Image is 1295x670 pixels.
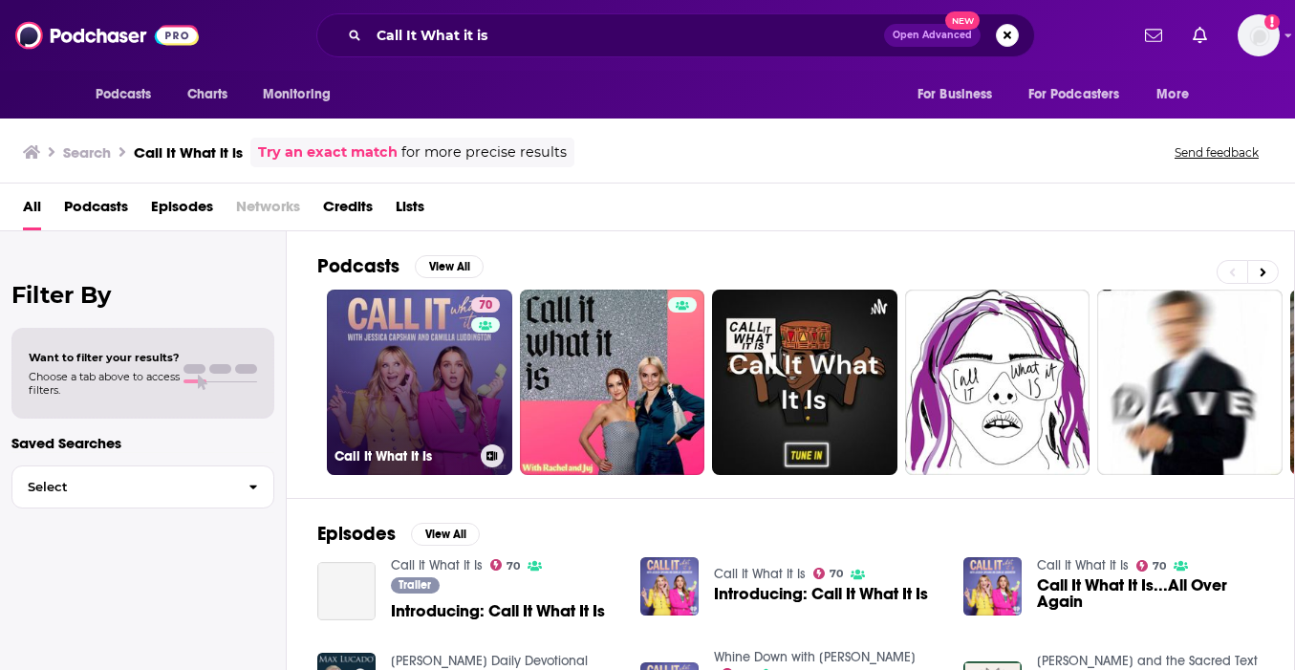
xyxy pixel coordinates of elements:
a: Try an exact match [258,141,398,163]
a: Episodes [151,191,213,230]
button: Show profile menu [1238,14,1280,56]
span: 70 [1153,562,1166,571]
a: All [23,191,41,230]
button: Select [11,465,274,508]
span: Choose a tab above to access filters. [29,370,180,397]
a: 70 [1136,560,1167,572]
span: 70 [479,296,492,315]
span: for more precise results [401,141,567,163]
a: Introducing: Call It What It Is [317,562,376,620]
a: Podcasts [64,191,128,230]
span: Open Advanced [893,31,972,40]
span: 70 [507,562,520,571]
span: 70 [830,570,843,578]
span: For Business [917,81,993,108]
p: Saved Searches [11,434,274,452]
a: Call It What It Is [714,566,806,582]
a: Charts [175,76,240,113]
a: Harry Potter and the Sacred Text [1037,653,1258,669]
a: 70Call It What It Is [327,290,512,475]
button: open menu [904,76,1017,113]
h2: Filter By [11,281,274,309]
span: For Podcasters [1028,81,1120,108]
button: View All [411,523,480,546]
span: New [945,11,980,30]
img: Introducing: Call It What It Is [640,557,699,616]
a: Introducing: Call It What It Is [391,603,605,619]
button: open menu [249,76,356,113]
a: Call It What It Is [1037,557,1129,573]
button: open menu [1016,76,1148,113]
button: Send feedback [1169,144,1264,161]
span: Logged in as megcassidy [1238,14,1280,56]
span: Charts [187,81,228,108]
button: open menu [82,76,177,113]
button: Open AdvancedNew [884,24,981,47]
span: More [1156,81,1189,108]
h2: Episodes [317,522,396,546]
input: Search podcasts, credits, & more... [369,20,884,51]
a: 70 [471,297,500,313]
a: PodcastsView All [317,254,484,278]
a: Introducing: Call It What It Is [714,586,928,602]
a: Call It What It Is...All Over Again [1037,577,1263,610]
img: Podchaser - Follow, Share and Rate Podcasts [15,17,199,54]
a: Max Lucado Daily Devotional [391,653,588,669]
h3: Call It What It Is [335,448,473,465]
a: Credits [323,191,373,230]
span: Networks [236,191,300,230]
span: Want to filter your results? [29,351,180,364]
img: User Profile [1238,14,1280,56]
a: Show notifications dropdown [1185,19,1215,52]
h3: Call It What it is [134,143,243,162]
span: Monitoring [263,81,331,108]
a: Show notifications dropdown [1137,19,1170,52]
span: Podcasts [96,81,152,108]
span: Trailer [399,579,431,591]
a: Lists [396,191,424,230]
span: Select [12,481,233,493]
h3: Search [63,143,111,162]
a: EpisodesView All [317,522,480,546]
a: 70 [813,568,844,579]
a: 70 [490,559,521,571]
img: Call It What It Is...All Over Again [963,557,1022,616]
svg: Add a profile image [1264,14,1280,30]
a: Whine Down with Jana Kramer [714,649,916,665]
div: Search podcasts, credits, & more... [316,13,1035,57]
button: open menu [1143,76,1213,113]
h2: Podcasts [317,254,399,278]
a: Call It What It Is [391,557,483,573]
button: View All [415,255,484,278]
